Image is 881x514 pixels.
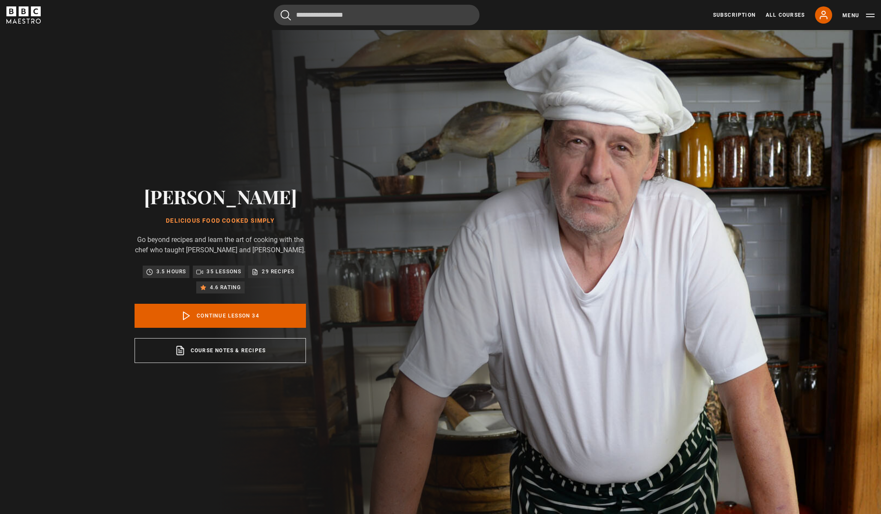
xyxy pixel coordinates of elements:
a: Continue lesson 34 [135,304,306,328]
p: 4.6 rating [210,283,241,292]
p: 35 lessons [207,267,241,276]
button: Toggle navigation [842,11,875,20]
p: 29 recipes [262,267,294,276]
h2: [PERSON_NAME] [135,185,306,207]
input: Search [274,5,479,25]
a: All Courses [766,11,805,19]
a: Subscription [713,11,755,19]
h1: Delicious Food Cooked Simply [135,218,306,224]
button: Submit the search query [281,10,291,21]
p: 3.5 hours [156,267,186,276]
svg: BBC Maestro [6,6,41,24]
p: Go beyond recipes and learn the art of cooking with the chef who taught [PERSON_NAME] and [PERSON... [135,235,306,255]
a: Course notes & recipes [135,338,306,363]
